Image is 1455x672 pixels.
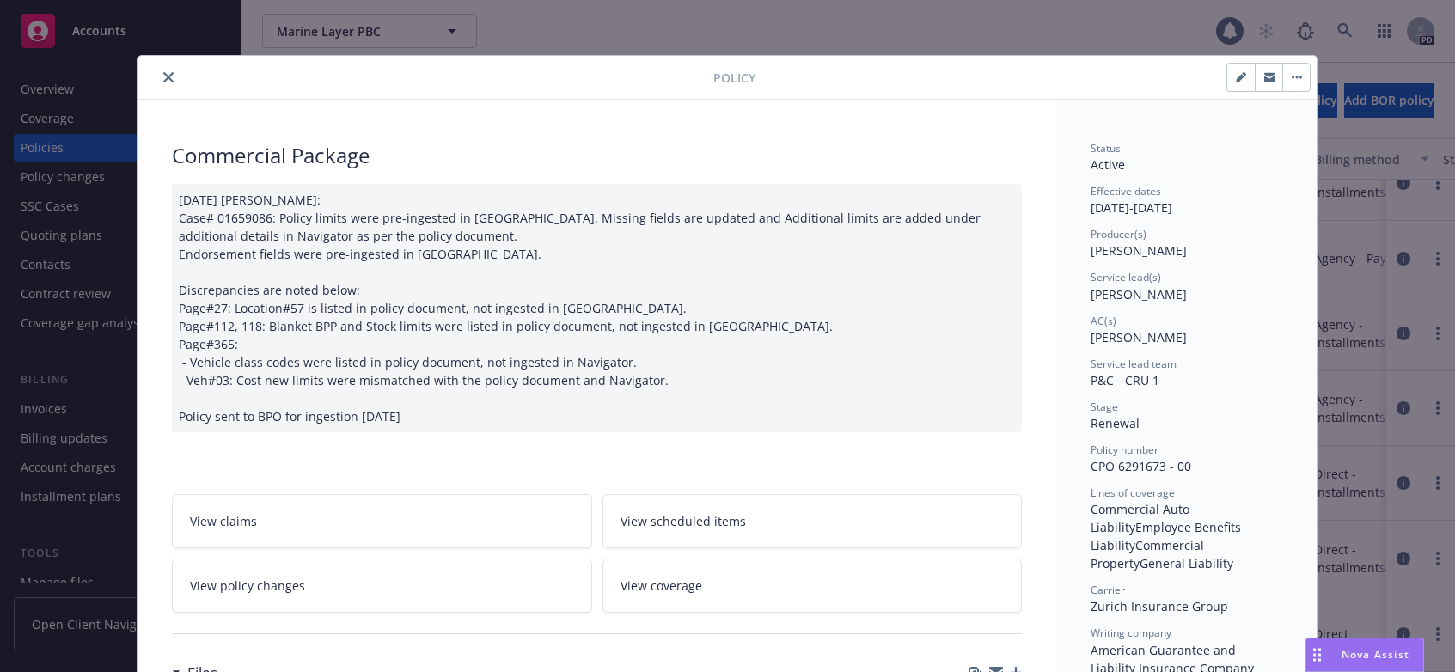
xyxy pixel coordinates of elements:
[621,512,746,530] span: View scheduled items
[1091,141,1121,156] span: Status
[621,577,702,595] span: View coverage
[1091,184,1161,199] span: Effective dates
[172,559,592,613] a: View policy changes
[190,512,257,530] span: View claims
[1091,372,1159,388] span: P&C - CRU 1
[1091,519,1244,553] span: Employee Benefits Liability
[1091,598,1228,614] span: Zurich Insurance Group
[1091,156,1125,173] span: Active
[1306,638,1328,671] div: Drag to move
[1091,626,1171,640] span: Writing company
[1140,555,1233,571] span: General Liability
[1091,184,1283,217] div: [DATE] - [DATE]
[1091,314,1116,328] span: AC(s)
[1091,286,1187,302] span: [PERSON_NAME]
[1091,443,1158,457] span: Policy number
[1091,400,1118,414] span: Stage
[1091,583,1125,597] span: Carrier
[172,184,1022,432] div: [DATE] [PERSON_NAME]: Case# 01659086: Policy limits were pre-ingested in [GEOGRAPHIC_DATA]. Missi...
[1091,501,1193,535] span: Commercial Auto Liability
[1342,647,1409,662] span: Nova Assist
[1091,357,1177,371] span: Service lead team
[1091,486,1175,500] span: Lines of coverage
[713,69,755,87] span: Policy
[602,559,1023,613] a: View coverage
[602,494,1023,548] a: View scheduled items
[1091,227,1146,241] span: Producer(s)
[1091,458,1191,474] span: CPO 6291673 - 00
[172,141,1022,170] div: Commercial Package
[1091,242,1187,259] span: [PERSON_NAME]
[1091,537,1207,571] span: Commercial Property
[1091,270,1161,284] span: Service lead(s)
[172,494,592,548] a: View claims
[158,67,179,88] button: close
[1091,329,1187,345] span: [PERSON_NAME]
[1091,415,1140,431] span: Renewal
[1305,638,1424,672] button: Nova Assist
[190,577,305,595] span: View policy changes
